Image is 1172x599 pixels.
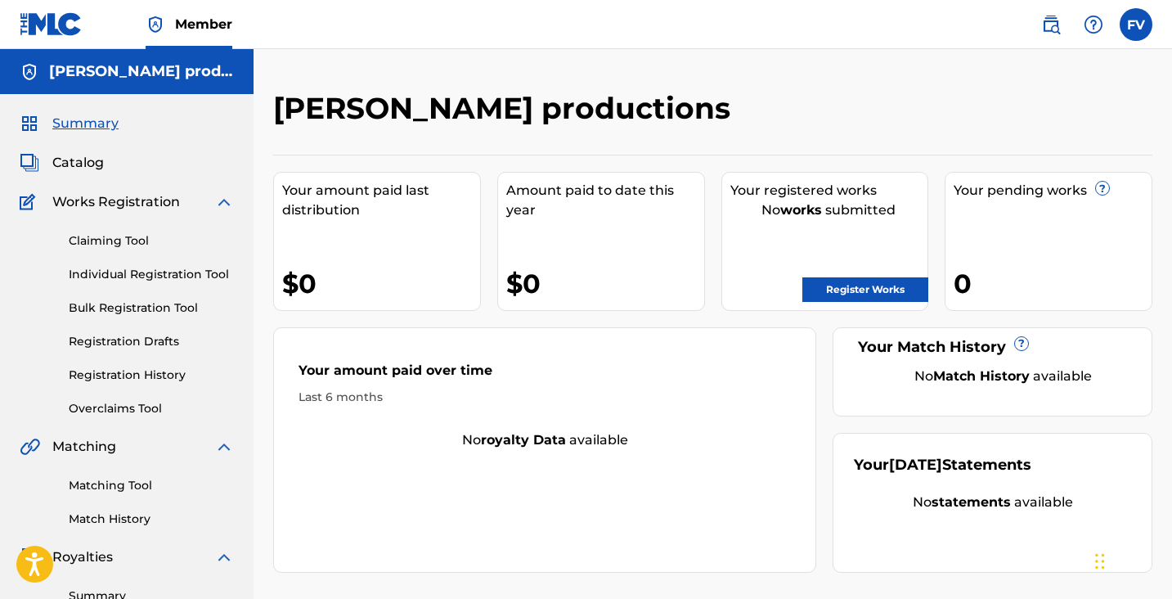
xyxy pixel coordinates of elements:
[20,153,104,173] a: CatalogCatalog
[52,153,104,173] span: Catalog
[69,232,234,250] a: Claiming Tool
[20,153,39,173] img: Catalog
[20,114,119,133] a: SummarySummary
[214,547,234,567] img: expand
[1120,8,1152,41] div: User Menu
[1035,8,1067,41] a: Public Search
[52,437,116,457] span: Matching
[933,368,1030,384] strong: Match History
[49,62,234,81] h5: Valdivia productions
[20,12,83,36] img: MLC Logo
[1077,8,1110,41] div: Help
[282,265,480,302] div: $0
[20,62,39,82] img: Accounts
[1126,373,1172,505] iframe: Resource Center
[52,192,180,212] span: Works Registration
[175,15,232,34] span: Member
[69,477,234,494] a: Matching Tool
[52,547,113,567] span: Royalties
[282,181,480,220] div: Your amount paid last distribution
[874,367,1131,386] div: No available
[20,437,40,457] img: Matching
[20,114,39,133] img: Summary
[273,90,739,127] h2: [PERSON_NAME] productions
[954,265,1152,302] div: 0
[854,336,1131,358] div: Your Match History
[1096,182,1109,195] span: ?
[506,265,704,302] div: $0
[274,430,815,450] div: No available
[506,181,704,220] div: Amount paid to date this year
[69,511,234,528] a: Match History
[69,333,234,350] a: Registration Drafts
[854,454,1031,476] div: Your Statements
[214,192,234,212] img: expand
[20,547,39,567] img: Royalties
[299,361,791,389] div: Your amount paid over time
[932,494,1011,510] strong: statements
[481,432,566,448] strong: royalty data
[730,181,928,200] div: Your registered works
[69,400,234,417] a: Overclaims Tool
[889,456,942,474] span: [DATE]
[69,299,234,317] a: Bulk Registration Tool
[780,202,822,218] strong: works
[954,181,1152,200] div: Your pending works
[730,200,928,220] div: No submitted
[854,493,1131,512] div: No available
[1090,520,1172,599] iframe: Chat Widget
[20,192,41,212] img: Works Registration
[1095,537,1105,586] div: Drag
[299,389,791,406] div: Last 6 months
[69,266,234,283] a: Individual Registration Tool
[802,277,928,302] a: Register Works
[52,114,119,133] span: Summary
[69,367,234,384] a: Registration History
[1084,15,1103,34] img: help
[214,437,234,457] img: expand
[146,15,165,34] img: Top Rightsholder
[1041,15,1061,34] img: search
[1015,337,1028,350] span: ?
